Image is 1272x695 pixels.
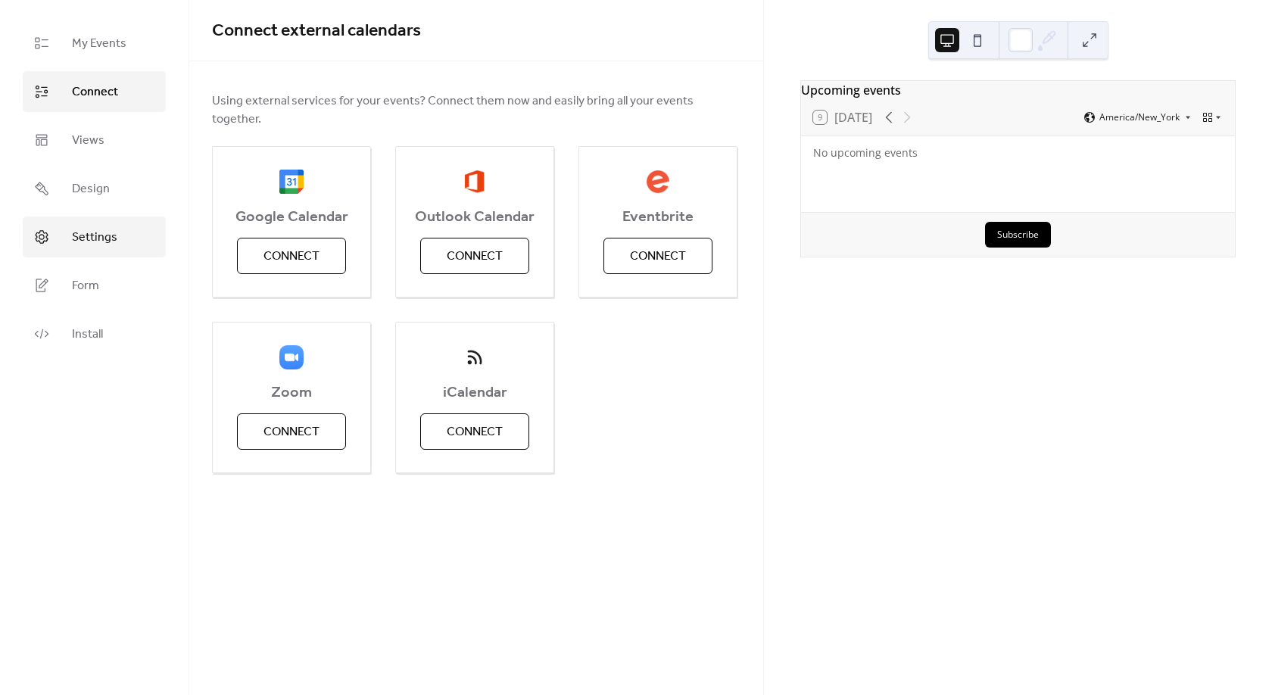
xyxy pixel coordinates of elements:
[72,326,103,344] span: Install
[1099,113,1180,122] span: America/New_York
[279,345,304,369] img: zoom
[237,238,346,274] button: Connect
[603,238,712,274] button: Connect
[72,83,118,101] span: Connect
[72,277,99,295] span: Form
[23,120,166,161] a: Views
[646,170,670,194] img: eventbrite
[23,265,166,306] a: Form
[72,35,126,53] span: My Events
[813,145,1223,160] div: No upcoming events
[263,423,320,441] span: Connect
[420,413,529,450] button: Connect
[72,132,104,150] span: Views
[985,222,1051,248] button: Subscribe
[213,208,370,226] span: Google Calendar
[23,23,166,64] a: My Events
[237,413,346,450] button: Connect
[464,170,485,194] img: outlook
[396,208,553,226] span: Outlook Calendar
[579,208,737,226] span: Eventbrite
[420,238,529,274] button: Connect
[23,217,166,257] a: Settings
[212,14,421,48] span: Connect external calendars
[396,384,553,402] span: iCalendar
[23,313,166,354] a: Install
[279,170,304,194] img: google
[23,168,166,209] a: Design
[447,248,503,266] span: Connect
[72,180,110,198] span: Design
[801,81,1235,99] div: Upcoming events
[23,71,166,112] a: Connect
[263,248,320,266] span: Connect
[213,384,370,402] span: Zoom
[212,92,740,129] span: Using external services for your events? Connect them now and easily bring all your events together.
[630,248,686,266] span: Connect
[72,229,117,247] span: Settings
[447,423,503,441] span: Connect
[463,345,487,369] img: ical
